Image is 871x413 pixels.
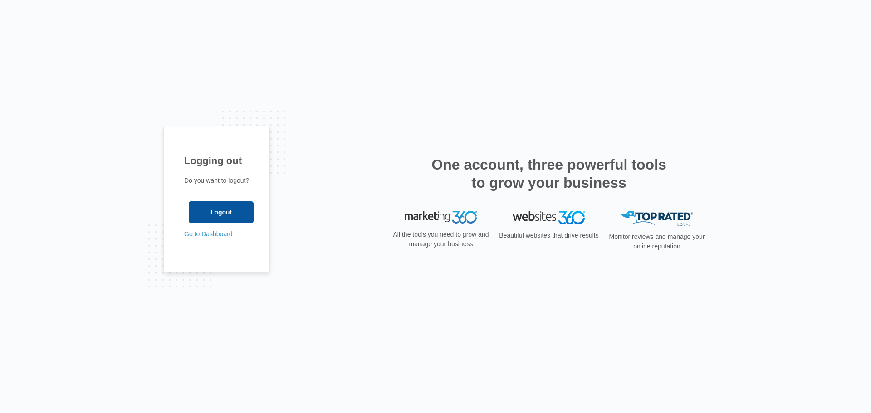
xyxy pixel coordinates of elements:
img: Websites 360 [513,211,585,224]
h1: Logging out [184,153,249,168]
p: Monitor reviews and manage your online reputation [606,232,708,251]
h2: One account, three powerful tools to grow your business [429,155,669,192]
input: Logout [189,201,254,223]
p: Do you want to logout? [184,176,249,185]
img: Marketing 360 [405,211,477,224]
p: All the tools you need to grow and manage your business [390,230,492,249]
img: Top Rated Local [621,211,693,226]
p: Beautiful websites that drive results [498,231,600,240]
a: Go to Dashboard [184,230,233,238]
